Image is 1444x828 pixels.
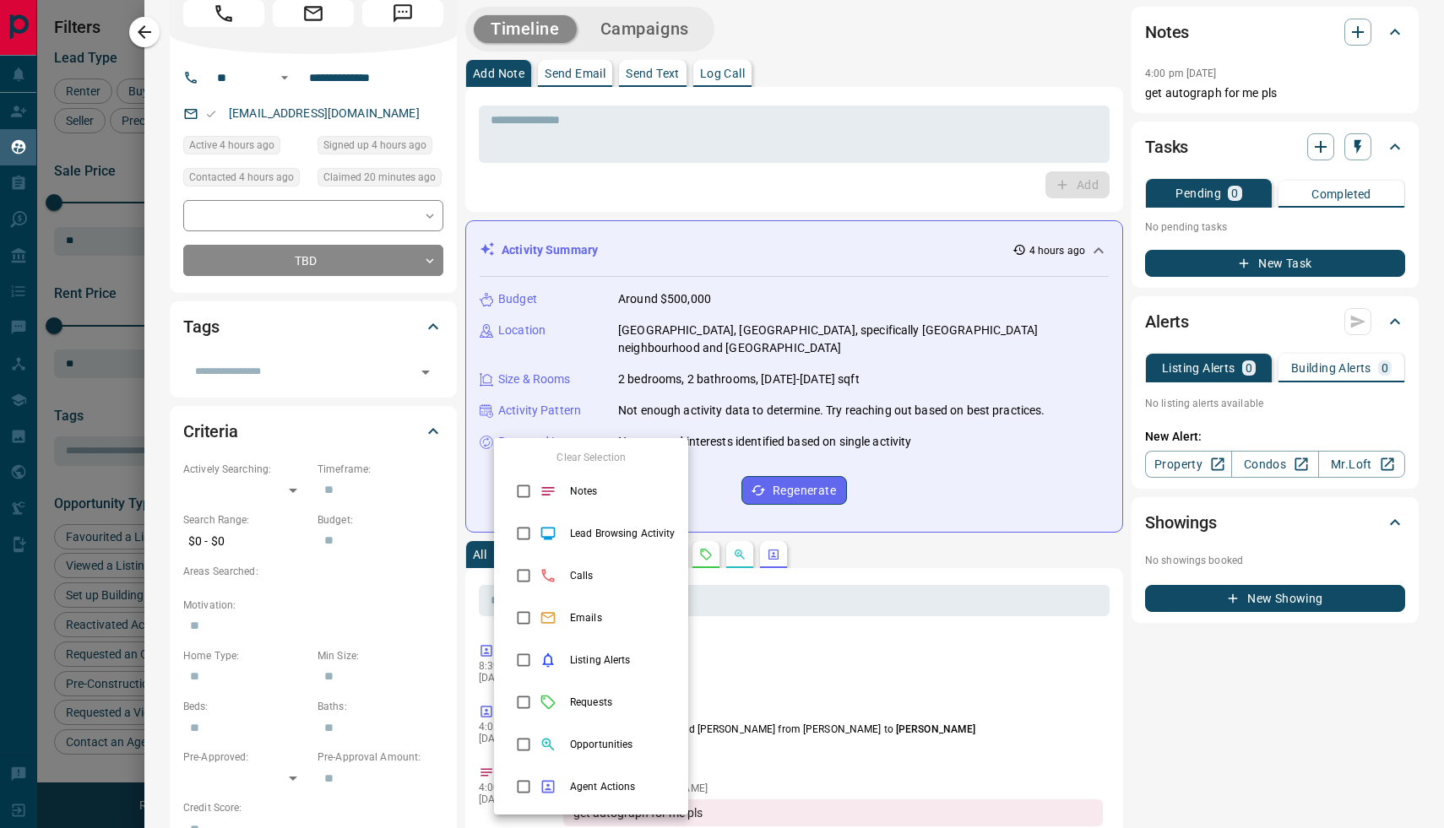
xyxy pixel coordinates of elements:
span: Notes [570,484,675,499]
span: Opportunities [570,737,675,752]
span: Listing Alerts [570,652,675,668]
span: Calls [570,568,675,583]
span: Agent Actions [570,779,675,794]
span: Emails [570,610,675,625]
span: Requests [570,695,675,710]
span: Lead Browsing Activity [570,526,675,541]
